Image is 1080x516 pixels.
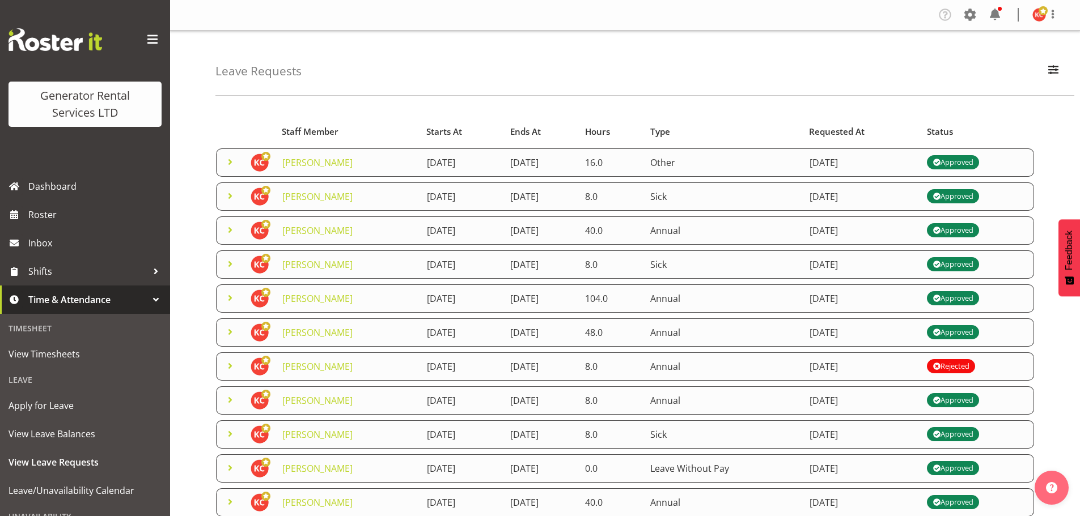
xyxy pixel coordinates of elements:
[578,420,643,449] td: 8.0
[251,221,269,240] img: kay-campbell10429.jpg
[420,420,504,449] td: [DATE]
[420,454,504,483] td: [DATE]
[933,190,973,203] div: Approved
[503,284,578,313] td: [DATE]
[803,420,921,449] td: [DATE]
[643,216,802,245] td: Annual
[643,352,802,381] td: Annual
[3,391,167,420] a: Apply for Leave
[933,292,973,305] div: Approved
[282,394,353,407] a: [PERSON_NAME]
[420,318,504,347] td: [DATE]
[28,291,147,308] span: Time & Attendance
[28,234,164,251] span: Inbox
[9,482,162,499] span: Leave/Unavailability Calendar
[20,87,150,121] div: Generator Rental Services LTD
[803,250,921,279] td: [DATE]
[9,28,102,51] img: Rosterit website logo
[643,250,802,279] td: Sick
[503,216,578,245] td: [DATE]
[503,250,578,279] td: [DATE]
[426,125,462,138] span: Starts At
[251,289,269,308] img: kay-campbell10429.jpg
[503,420,578,449] td: [DATE]
[251,459,269,477] img: kay-campbell10429.jpg
[503,182,578,211] td: [DATE]
[803,318,921,347] td: [DATE]
[251,493,269,511] img: kay-campbell10429.jpg
[282,224,353,237] a: [PERSON_NAME]
[3,317,167,340] div: Timesheet
[933,394,973,407] div: Approved
[420,386,504,415] td: [DATE]
[251,391,269,410] img: kay-campbell10429.jpg
[643,454,802,483] td: Leave Without Pay
[420,148,504,177] td: [DATE]
[933,326,973,339] div: Approved
[420,352,504,381] td: [DATE]
[503,454,578,483] td: [DATE]
[9,454,162,471] span: View Leave Requests
[578,148,643,177] td: 16.0
[3,420,167,448] a: View Leave Balances
[251,323,269,342] img: kay-campbell10429.jpg
[933,428,973,441] div: Approved
[282,292,353,305] a: [PERSON_NAME]
[420,182,504,211] td: [DATE]
[3,340,167,368] a: View Timesheets
[643,420,802,449] td: Sick
[578,386,643,415] td: 8.0
[28,263,147,280] span: Shifts
[215,65,302,78] h4: Leave Requests
[3,368,167,391] div: Leave
[643,386,802,415] td: Annual
[1058,219,1080,296] button: Feedback - Show survey
[420,284,504,313] td: [DATE]
[503,352,578,381] td: [DATE]
[510,125,541,138] span: Ends At
[503,148,578,177] td: [DATE]
[643,318,802,347] td: Annual
[1064,231,1074,270] span: Feedback
[650,125,670,138] span: Type
[578,250,643,279] td: 8.0
[1032,8,1046,22] img: kay-campbell10429.jpg
[420,250,504,279] td: [DATE]
[933,156,973,169] div: Approved
[3,448,167,476] a: View Leave Requests
[933,360,969,373] div: Rejected
[282,326,353,339] a: [PERSON_NAME]
[3,476,167,505] a: Leave/Unavailability Calendar
[578,284,643,313] td: 104.0
[282,360,353,373] a: [PERSON_NAME]
[578,182,643,211] td: 8.0
[578,216,643,245] td: 40.0
[251,255,269,274] img: kay-campbell10429.jpg
[578,352,643,381] td: 8.0
[809,125,865,138] span: Requested At
[282,125,338,138] span: Staff Member
[1046,482,1057,493] img: help-xxl-2.png
[28,206,164,223] span: Roster
[282,258,353,271] a: [PERSON_NAME]
[420,216,504,245] td: [DATE]
[282,496,353,509] a: [PERSON_NAME]
[643,182,802,211] td: Sick
[503,386,578,415] td: [DATE]
[803,386,921,415] td: [DATE]
[933,462,973,475] div: Approved
[251,425,269,443] img: kay-campbell10429.jpg
[803,352,921,381] td: [DATE]
[251,187,269,206] img: kay-campbell10429.jpg
[933,224,973,237] div: Approved
[282,428,353,441] a: [PERSON_NAME]
[933,258,973,271] div: Approved
[578,318,643,347] td: 48.0
[28,178,164,195] span: Dashboard
[803,148,921,177] td: [DATE]
[803,216,921,245] td: [DATE]
[9,346,162,363] span: View Timesheets
[803,284,921,313] td: [DATE]
[282,462,353,475] a: [PERSON_NAME]
[927,125,953,138] span: Status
